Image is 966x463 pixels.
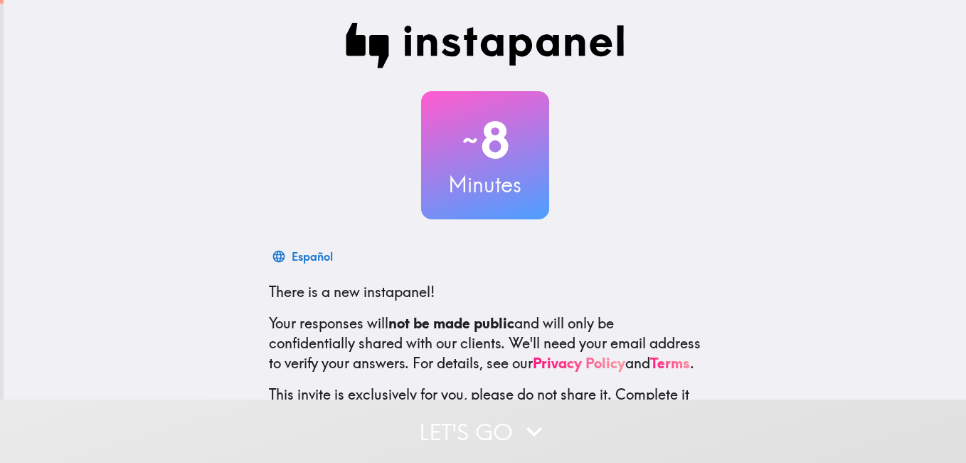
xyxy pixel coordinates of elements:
img: Instapanel [346,23,625,68]
div: Español [292,246,333,266]
b: not be made public [388,314,514,332]
p: Your responses will and will only be confidentially shared with our clients. We'll need your emai... [269,313,701,373]
h3: Minutes [421,170,549,199]
h2: 8 [421,111,549,170]
p: This invite is exclusively for you, please do not share it. Complete it soon because spots are li... [269,385,701,425]
a: Privacy Policy [533,354,625,372]
span: There is a new instapanel! [269,283,435,301]
span: ~ [460,119,480,162]
button: Español [269,242,339,271]
a: Terms [650,354,690,372]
